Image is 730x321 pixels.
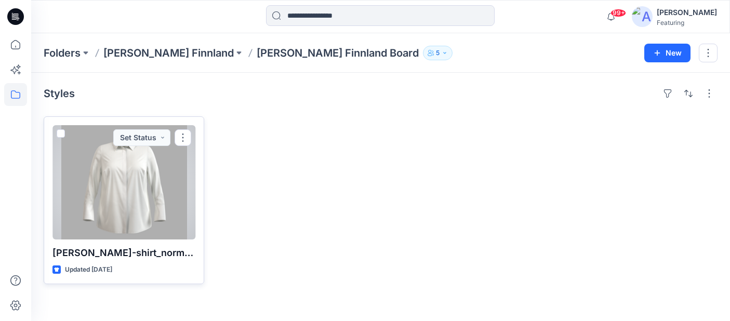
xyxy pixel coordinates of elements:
p: 5 [436,47,440,59]
img: avatar [632,6,653,27]
a: [PERSON_NAME] Finnland [103,46,234,60]
a: Camilla-shirt_normal fit_consealed buttoning [52,125,195,239]
p: Updated [DATE] [65,264,112,275]
span: 99+ [610,9,626,17]
button: New [644,44,691,62]
button: 5 [423,46,453,60]
div: Featuring [657,19,717,26]
p: [PERSON_NAME]-shirt_normal fit_consealed buttoning [52,246,195,260]
p: [PERSON_NAME] Finnland Board [257,46,419,60]
h4: Styles [44,87,75,100]
div: [PERSON_NAME] [657,6,717,19]
a: Folders [44,46,81,60]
